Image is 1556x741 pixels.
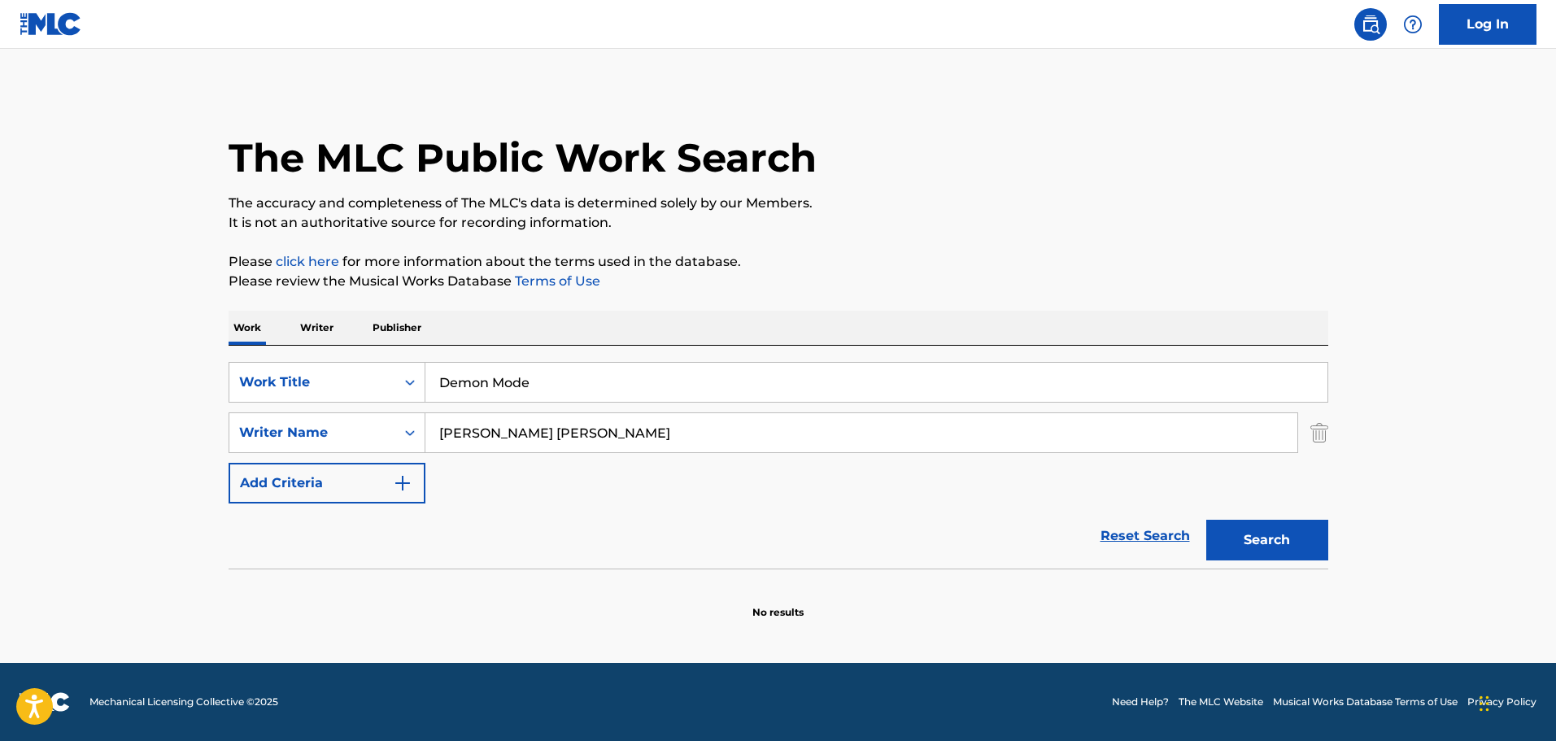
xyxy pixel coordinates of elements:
[1480,679,1489,728] div: Drag
[393,473,412,493] img: 9d2ae6d4665cec9f34b9.svg
[1439,4,1536,45] a: Log In
[20,12,82,36] img: MLC Logo
[295,311,338,345] p: Writer
[239,373,386,392] div: Work Title
[1179,695,1263,709] a: The MLC Website
[752,586,804,620] p: No results
[229,252,1328,272] p: Please for more information about the terms used in the database.
[229,362,1328,569] form: Search Form
[1467,695,1536,709] a: Privacy Policy
[1397,8,1429,41] div: Help
[229,133,817,182] h1: The MLC Public Work Search
[1206,520,1328,560] button: Search
[1475,663,1556,741] iframe: Chat Widget
[89,695,278,709] span: Mechanical Licensing Collective © 2025
[368,311,426,345] p: Publisher
[1273,695,1458,709] a: Musical Works Database Terms of Use
[1112,695,1169,709] a: Need Help?
[1354,8,1387,41] a: Public Search
[1092,518,1198,554] a: Reset Search
[239,423,386,442] div: Writer Name
[512,273,600,289] a: Terms of Use
[229,194,1328,213] p: The accuracy and completeness of The MLC's data is determined solely by our Members.
[229,213,1328,233] p: It is not an authoritative source for recording information.
[229,463,425,503] button: Add Criteria
[1310,412,1328,453] img: Delete Criterion
[229,311,266,345] p: Work
[276,254,339,269] a: click here
[1361,15,1380,34] img: search
[229,272,1328,291] p: Please review the Musical Works Database
[20,692,70,712] img: logo
[1403,15,1423,34] img: help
